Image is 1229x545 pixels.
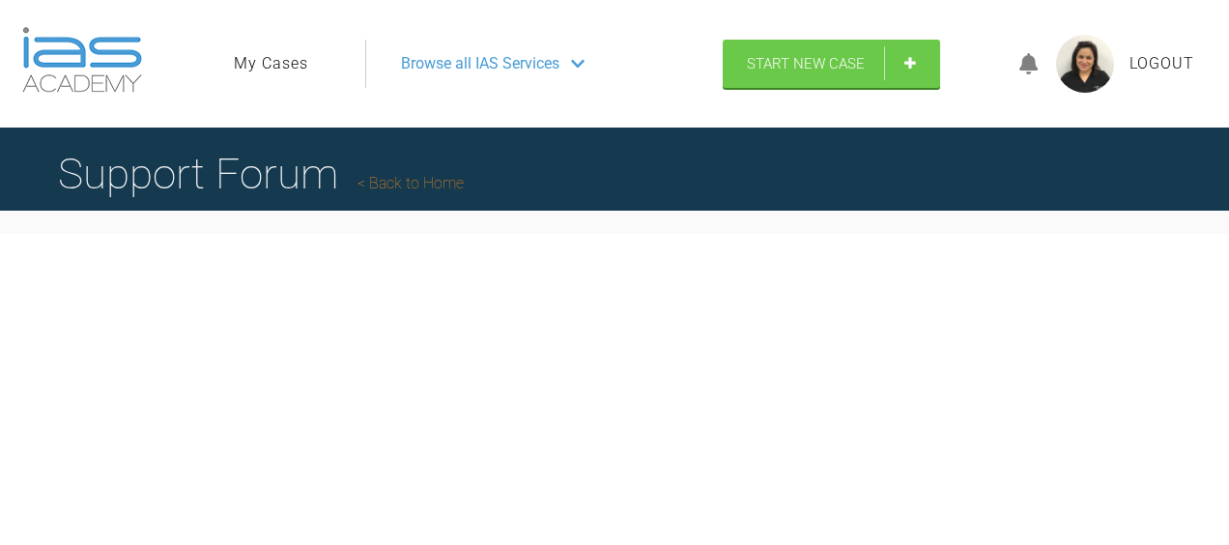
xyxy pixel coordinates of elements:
img: profile.png [1056,35,1114,93]
a: Start New Case [723,40,940,88]
a: Back to Home [357,174,464,192]
span: Start New Case [747,55,865,72]
a: My Cases [234,51,308,76]
h1: Support Forum [58,140,464,208]
img: logo-light.3e3ef733.png [22,27,142,93]
span: Browse all IAS Services [401,51,559,76]
a: Logout [1129,51,1194,76]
